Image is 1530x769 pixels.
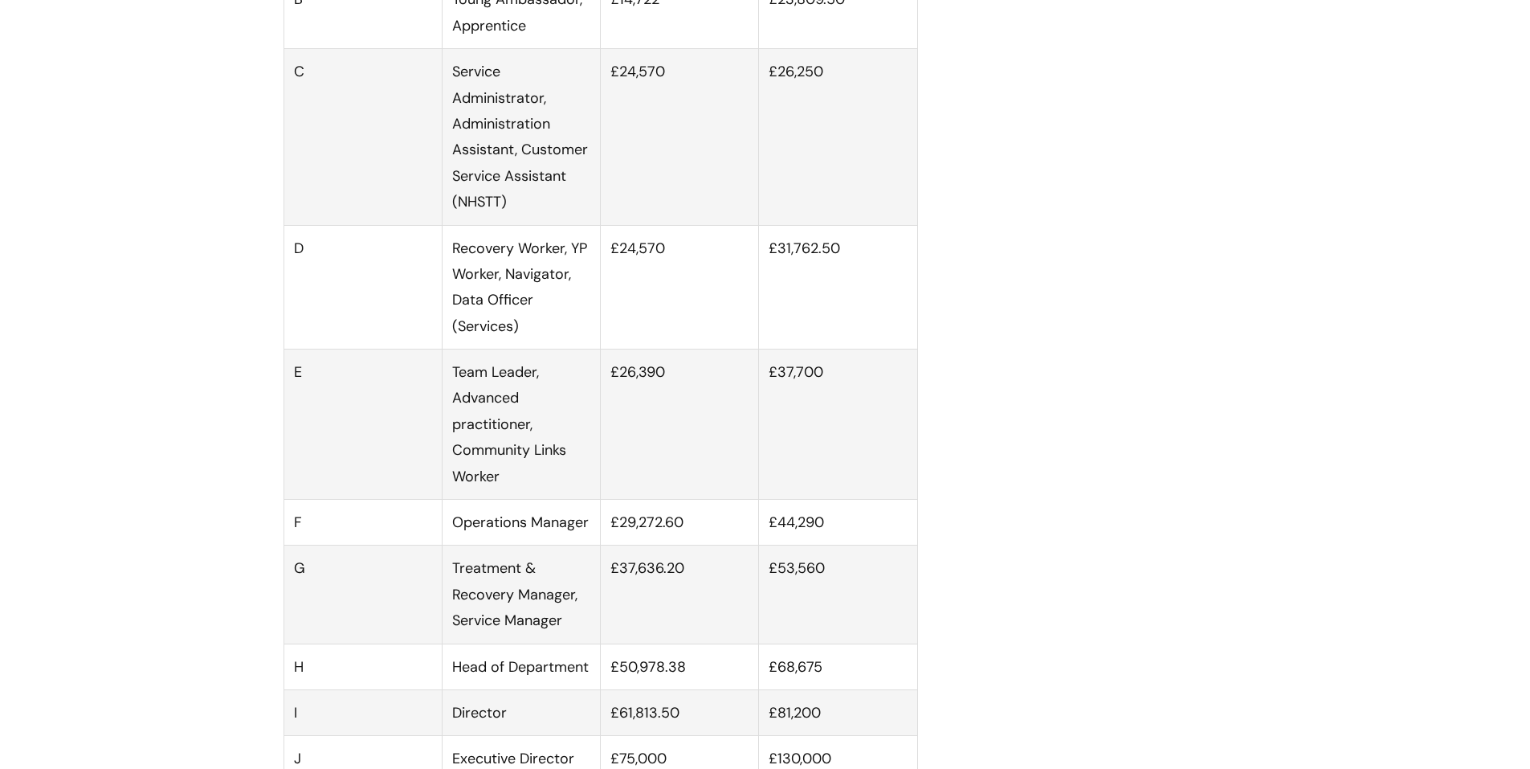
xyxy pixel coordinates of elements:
td: £26,390 [601,350,759,500]
td: Operations Manager [442,500,600,546]
td: £61,813.50 [601,689,759,735]
td: G [284,546,442,644]
td: E [284,350,442,500]
td: F [284,500,442,546]
td: £81,200 [759,689,917,735]
td: £31,762.50 [759,225,917,350]
td: £37,636.20 [601,546,759,644]
td: £44,290 [759,500,917,546]
td: H [284,644,442,689]
td: C [284,49,442,225]
td: Service Administrator, Administration Assistant, Customer Service Assistant (NHSTT) [442,49,600,225]
td: £24,570 [601,49,759,225]
td: Director [442,689,600,735]
td: £68,675 [759,644,917,689]
td: D [284,225,442,350]
td: Head of Department [442,644,600,689]
td: £26,250 [759,49,917,225]
td: Treatment & Recovery Manager, Service Manager [442,546,600,644]
td: £29,272.60 [601,500,759,546]
td: Recovery Worker, YP Worker, Navigator, Data Officer (Services) [442,225,600,350]
td: £53,560 [759,546,917,644]
td: I [284,689,442,735]
td: £37,700 [759,350,917,500]
td: Team Leader, Advanced practitioner, Community Links Worker [442,350,600,500]
td: £24,570 [601,225,759,350]
td: £50,978.38 [601,644,759,689]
